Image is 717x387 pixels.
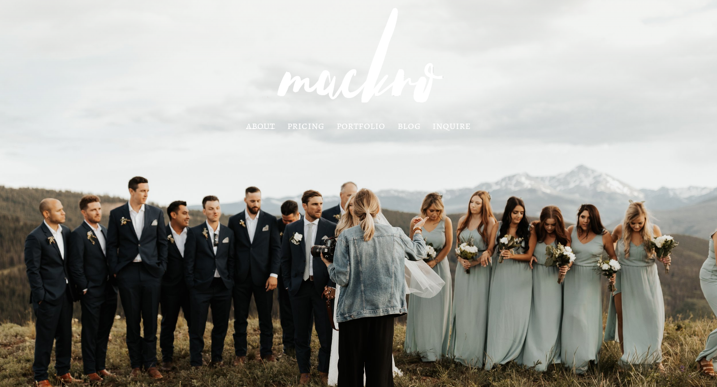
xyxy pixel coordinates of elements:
a: inquire [432,122,471,129]
a: blog [397,122,420,129]
img: MACKRO PHOTOGRAPHY | Denver Colorado Wedding Photographer [259,1,458,120]
a: pricing [287,122,324,129]
a: portfolio [337,122,385,129]
a: about [246,122,275,129]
